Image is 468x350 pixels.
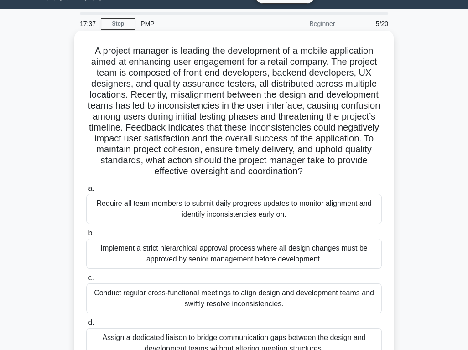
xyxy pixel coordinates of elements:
[88,184,94,192] span: a.
[86,283,382,313] div: Conduct regular cross-functional meetings to align design and development teams and swiftly resol...
[85,45,383,178] h5: A project manager is leading the development of a mobile application aimed at enhancing user enga...
[101,18,135,30] a: Stop
[74,15,101,33] div: 17:37
[88,319,94,326] span: d.
[86,194,382,224] div: Require all team members to submit daily progress updates to monitor alignment and identify incon...
[340,15,394,33] div: 5/20
[260,15,340,33] div: Beginner
[88,274,94,282] span: c.
[135,15,260,33] div: PMP
[88,229,94,237] span: b.
[86,239,382,269] div: Implement a strict hierarchical approval process where all design changes must be approved by sen...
